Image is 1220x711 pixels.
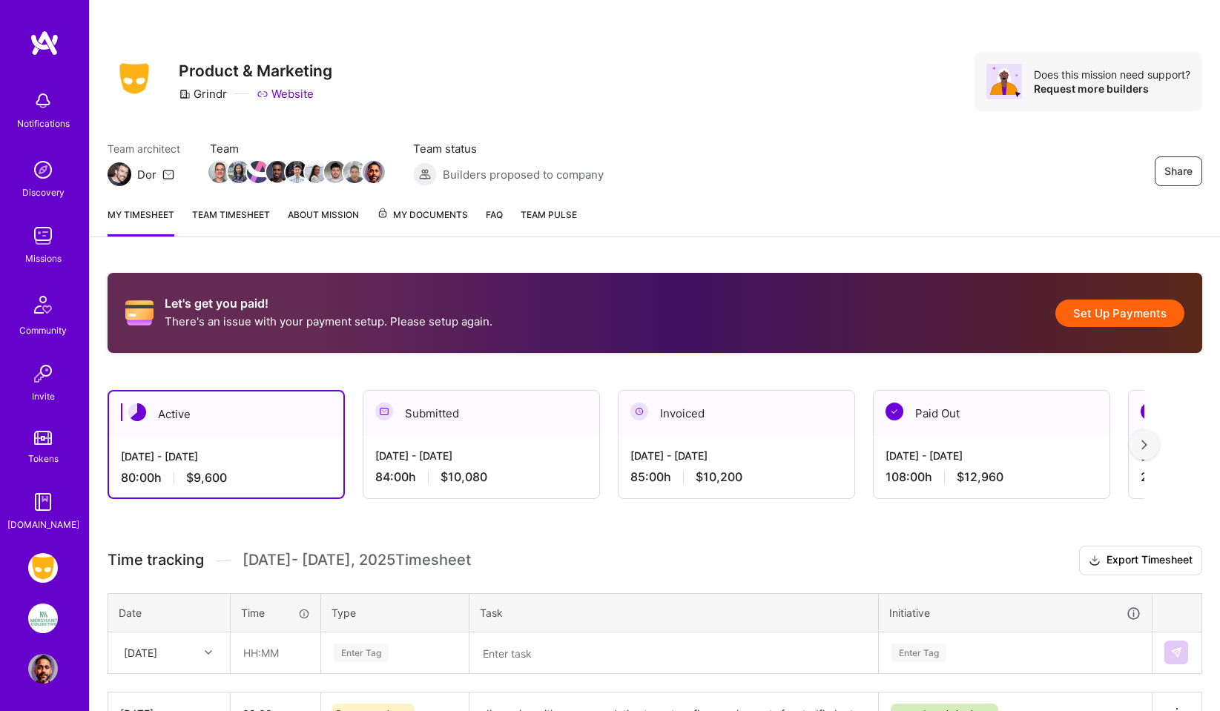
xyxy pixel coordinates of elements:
[986,64,1022,99] img: Avatar
[521,209,577,220] span: Team Pulse
[1155,156,1202,186] button: Share
[889,604,1141,621] div: Initiative
[413,162,437,186] img: Builders proposed to company
[886,403,903,420] img: Paid Out
[162,168,174,180] i: icon Mail
[231,633,320,672] input: HH:MM
[32,388,55,404] div: Invite
[287,159,306,185] a: Team Member Avatar
[321,593,469,632] th: Type
[28,603,58,633] img: We Are The Merchants: Founding Product Manager, Merchant Collective
[364,159,383,185] a: Team Member Avatar
[305,161,327,183] img: Team Member Avatar
[248,159,268,185] a: Team Member Avatar
[208,161,231,183] img: Team Member Avatar
[363,161,385,183] img: Team Member Avatar
[363,391,599,436] div: Submitted
[241,605,310,621] div: Time
[630,403,648,420] img: Invoiced
[306,159,326,185] a: Team Member Avatar
[28,221,58,251] img: teamwork
[696,469,742,485] span: $10,200
[108,207,174,237] a: My timesheet
[375,448,587,463] div: [DATE] - [DATE]
[25,251,62,266] div: Missions
[266,161,288,183] img: Team Member Avatar
[228,161,250,183] img: Team Member Avatar
[121,470,332,486] div: 80:00 h
[192,207,270,237] a: Team timesheet
[28,654,58,684] img: User Avatar
[179,88,191,100] i: icon CompanyGray
[109,391,343,437] div: Active
[125,299,154,327] i: icon CreditCard
[165,297,492,311] h2: Let's get you paid!
[521,207,577,237] a: Team Pulse
[326,159,345,185] a: Team Member Avatar
[343,161,366,183] img: Team Member Avatar
[1141,403,1158,420] img: Paid Out
[891,641,946,664] div: Enter Tag
[377,207,468,223] span: My Documents
[886,448,1098,463] div: [DATE] - [DATE]
[108,551,204,569] span: Time tracking
[28,155,58,185] img: discovery
[486,207,503,237] a: FAQ
[375,403,393,420] img: Submitted
[630,469,843,485] div: 85:00 h
[247,161,269,183] img: Team Member Avatar
[413,141,604,156] span: Team status
[28,86,58,116] img: bell
[1141,440,1147,450] img: right
[165,314,492,329] p: There's an issue with your payment setup. Please setup again.
[28,487,58,517] img: guide book
[124,645,157,661] div: [DATE]
[24,603,62,633] a: We Are The Merchants: Founding Product Manager, Merchant Collective
[121,449,332,464] div: [DATE] - [DATE]
[205,649,212,656] i: icon Chevron
[619,391,854,436] div: Invoiced
[469,593,879,632] th: Task
[324,161,346,183] img: Team Member Avatar
[7,517,79,532] div: [DOMAIN_NAME]
[286,161,308,183] img: Team Member Avatar
[443,167,604,182] span: Builders proposed to company
[30,30,59,56] img: logo
[886,469,1098,485] div: 108:00 h
[108,162,131,186] img: Team Architect
[24,553,62,583] a: Grindr: Product & Marketing
[19,323,67,338] div: Community
[268,159,287,185] a: Team Member Avatar
[210,141,383,156] span: Team
[1089,553,1101,569] i: icon Download
[243,551,471,569] span: [DATE] - [DATE] , 2025 Timesheet
[1170,646,1182,658] img: Submit
[1079,546,1202,575] button: Export Timesheet
[630,448,843,463] div: [DATE] - [DATE]
[1164,164,1193,179] span: Share
[108,59,161,99] img: Company Logo
[28,359,58,388] img: Invite
[288,207,359,237] a: About Mission
[24,654,62,684] a: User Avatar
[257,86,314,102] a: Website
[441,469,487,485] span: $10,080
[957,469,1003,485] span: $12,960
[1034,67,1190,82] div: Does this mission need support?
[28,553,58,583] img: Grindr: Product & Marketing
[186,470,227,486] span: $9,600
[128,403,146,421] img: Active
[137,167,156,182] div: Dor
[25,287,61,323] img: Community
[22,185,65,200] div: Discovery
[1055,300,1184,327] button: Set Up Payments
[108,593,231,632] th: Date
[210,159,229,185] a: Team Member Avatar
[375,469,587,485] div: 84:00 h
[377,207,468,237] a: My Documents
[1034,82,1190,96] div: Request more builders
[28,451,59,466] div: Tokens
[17,116,70,131] div: Notifications
[108,141,180,156] span: Team architect
[334,641,389,664] div: Enter Tag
